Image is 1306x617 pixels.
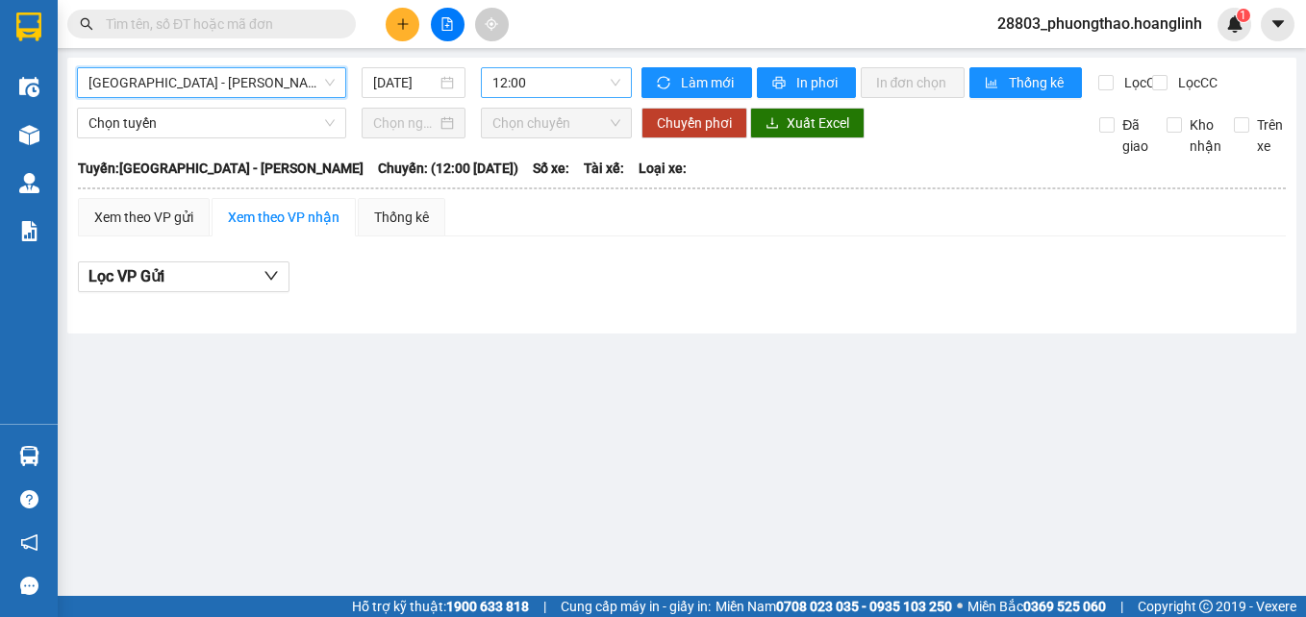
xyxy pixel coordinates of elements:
button: plus [386,8,419,41]
span: Hà Nội - Quảng Bình [88,68,335,97]
img: warehouse-icon [19,173,39,193]
span: Cung cấp máy in - giấy in: [561,596,711,617]
span: Chuyến: (12:00 [DATE]) [378,158,518,179]
span: Lọc CR [1117,72,1167,93]
button: In đơn chọn [861,67,966,98]
div: Thống kê [374,207,429,228]
span: Thống kê [1009,72,1067,93]
input: 12/08/2025 [373,72,436,93]
span: Chọn chuyến [492,109,620,137]
span: Hỗ trợ kỹ thuật: [352,596,529,617]
span: printer [772,76,789,91]
span: Loại xe: [639,158,687,179]
div: Xem theo VP nhận [228,207,339,228]
strong: 0369 525 060 [1023,599,1106,614]
button: bar-chartThống kê [969,67,1082,98]
strong: 1900 633 818 [446,599,529,614]
span: | [1120,596,1123,617]
span: 1 [1240,9,1246,22]
span: Chọn tuyến [88,109,335,137]
span: Miền Nam [716,596,952,617]
span: Trên xe [1249,114,1291,157]
button: file-add [431,8,465,41]
span: Số xe: [533,158,569,179]
button: caret-down [1261,8,1294,41]
span: Lọc VP Gửi [88,264,164,288]
span: copyright [1199,600,1213,613]
button: syncLàm mới [641,67,752,98]
img: logo-vxr [16,12,41,41]
span: down [264,268,279,284]
b: Tuyến: [GEOGRAPHIC_DATA] - [PERSON_NAME] [78,160,364,176]
span: question-circle [20,490,38,508]
span: Làm mới [681,72,737,93]
span: aim [485,17,498,31]
button: printerIn phơi [757,67,856,98]
button: aim [475,8,509,41]
span: caret-down [1269,15,1287,33]
img: icon-new-feature [1226,15,1243,33]
span: sync [657,76,673,91]
button: Lọc VP Gửi [78,261,289,292]
img: warehouse-icon [19,77,39,97]
span: ⚪️ [957,603,963,610]
img: warehouse-icon [19,125,39,145]
span: In phơi [796,72,841,93]
span: Tài xế: [584,158,624,179]
span: Miền Bắc [967,596,1106,617]
input: Chọn ngày [373,112,436,134]
span: bar-chart [985,76,1001,91]
span: 12:00 [492,68,620,97]
span: Đã giao [1115,114,1156,157]
div: Xem theo VP gửi [94,207,193,228]
span: 28803_phuongthao.hoanglinh [982,12,1218,36]
button: downloadXuất Excel [750,108,865,138]
span: Kho nhận [1182,114,1229,157]
span: Lọc CC [1170,72,1220,93]
span: search [80,17,93,31]
input: Tìm tên, số ĐT hoặc mã đơn [106,13,333,35]
span: message [20,577,38,595]
span: plus [396,17,410,31]
span: notification [20,533,38,552]
img: solution-icon [19,221,39,241]
span: | [543,596,546,617]
button: Chuyển phơi [641,108,747,138]
span: file-add [440,17,454,31]
strong: 0708 023 035 - 0935 103 250 [776,599,952,614]
img: warehouse-icon [19,446,39,466]
sup: 1 [1237,9,1250,22]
